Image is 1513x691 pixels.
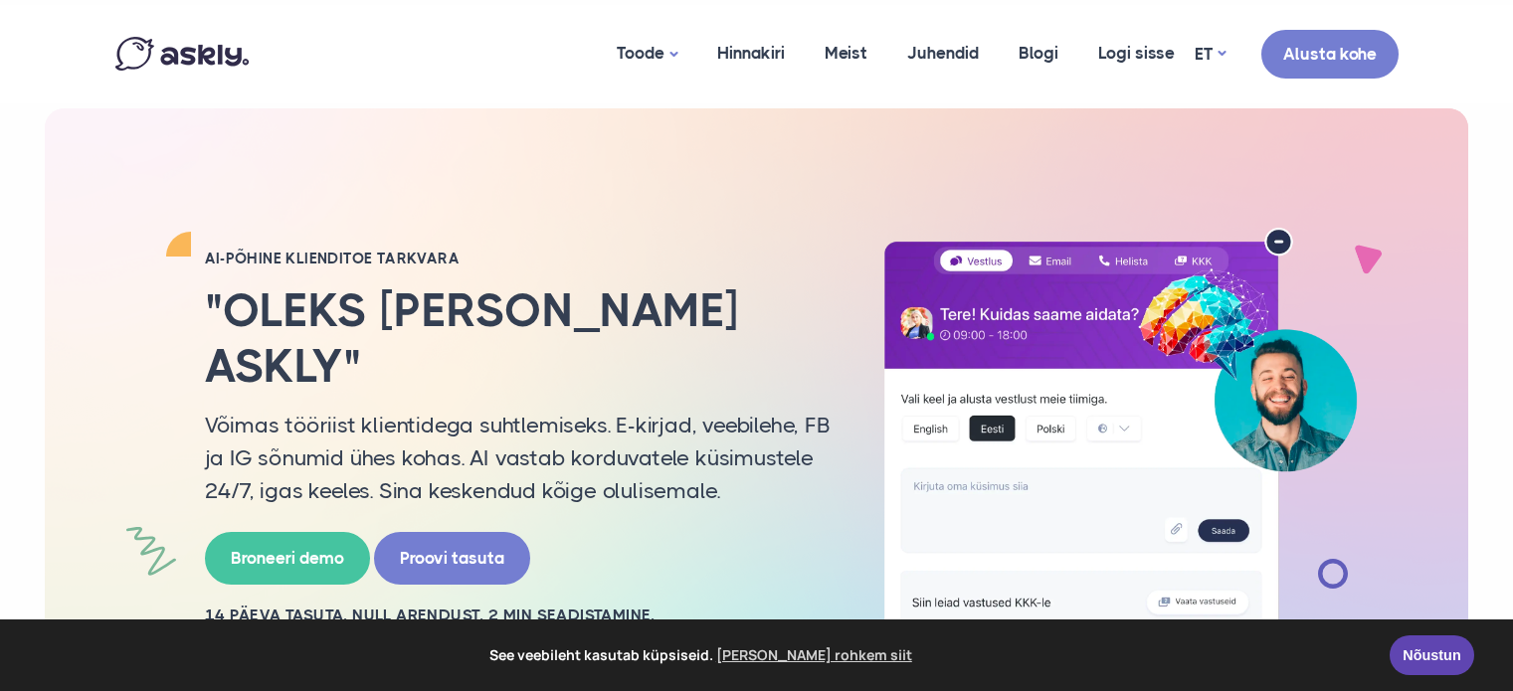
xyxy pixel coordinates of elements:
a: Toode [597,5,697,103]
a: Nõustun [1390,635,1474,675]
a: Logi sisse [1078,5,1195,101]
h2: 14 PÄEVA TASUTA. NULL ARENDUST. 2 MIN SEADISTAMINE. [205,605,832,626]
a: Proovi tasuta [374,532,530,585]
a: learn more about cookies [713,640,915,670]
img: AI multilingual chat [861,228,1379,657]
a: Juhendid [887,5,999,101]
span: See veebileht kasutab küpsiseid. [29,640,1376,670]
p: Võimas tööriist klientidega suhtlemiseks. E-kirjad, veebilehe, FB ja IG sõnumid ühes kohas. AI va... [205,409,832,507]
h2: AI-PÕHINE KLIENDITOE TARKVARA [205,249,832,268]
a: Hinnakiri [697,5,805,101]
a: Broneeri demo [205,532,370,585]
a: ET [1195,40,1226,69]
a: Meist [805,5,887,101]
h2: "Oleks [PERSON_NAME] Askly" [205,283,832,393]
a: Blogi [999,5,1078,101]
a: Alusta kohe [1261,30,1399,79]
img: Askly [115,37,249,71]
